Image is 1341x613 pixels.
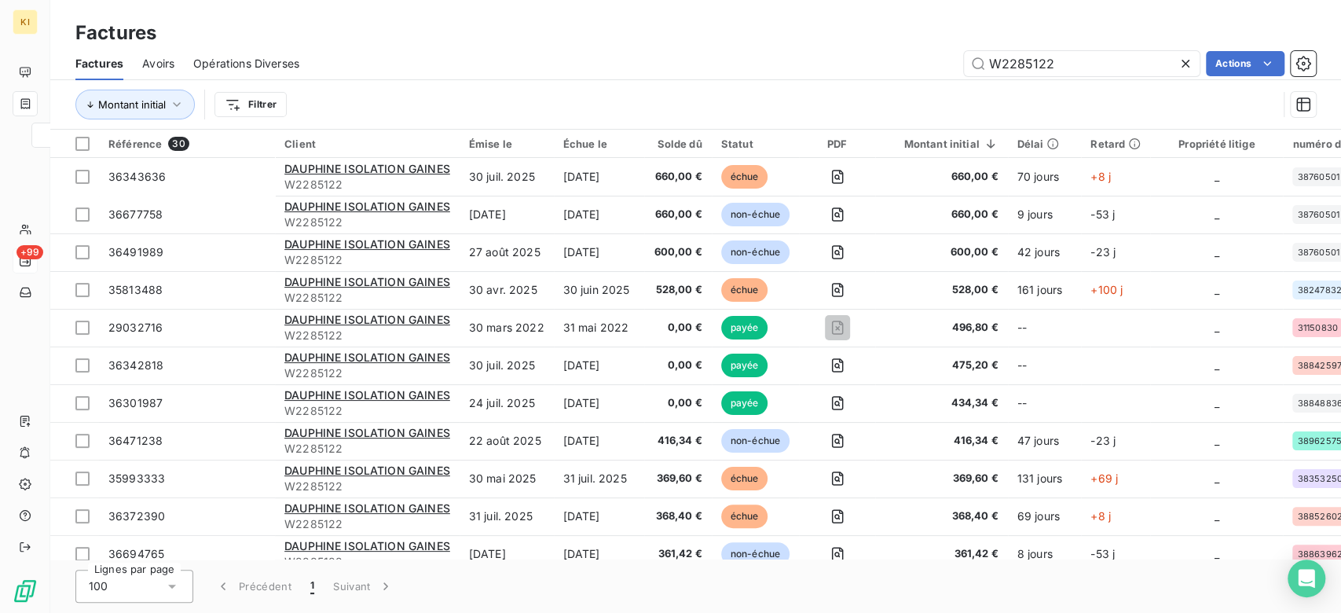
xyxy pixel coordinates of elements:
span: échue [721,505,768,528]
span: 368,40 € [654,508,702,524]
span: DAUPHINE ISOLATION GAINES [284,539,450,552]
span: payée [721,316,768,340]
div: Émise le [469,138,544,150]
span: non-échue [721,203,790,226]
span: 0,00 € [654,320,702,336]
button: Précédent [206,570,301,603]
span: +99 [16,245,43,259]
span: 0,00 € [654,395,702,411]
span: 368,40 € [885,508,998,524]
span: 38842597 [1297,361,1341,370]
div: Client [284,138,450,150]
td: 47 jours [1008,422,1082,460]
span: DAUPHINE ISOLATION GAINES [284,501,450,515]
span: 1 [310,578,314,594]
span: -23 j [1090,245,1116,259]
td: [DATE] [460,535,554,573]
span: DAUPHINE ISOLATION GAINES [284,464,450,477]
img: Logo LeanPay [13,578,38,604]
span: non-échue [721,240,790,264]
div: Open Intercom Messenger [1288,560,1325,597]
span: 600,00 € [654,244,702,260]
td: 42 jours [1008,233,1082,271]
div: PDF [808,138,866,150]
button: Montant initial [75,90,195,119]
span: Avoirs [142,56,174,72]
span: 496,80 € [885,320,998,336]
span: 36372390 [108,509,165,523]
span: échue [721,165,768,189]
div: Délai [1017,138,1072,150]
div: Montant initial [885,138,998,150]
td: 30 juil. 2025 [460,158,554,196]
td: 8 jours [1008,535,1082,573]
span: W2285122 [284,403,450,419]
span: +69 j [1090,472,1118,485]
button: 1 [301,570,324,603]
span: +100 j [1090,283,1123,296]
span: DAUPHINE ISOLATION GAINES [284,275,450,288]
span: W2285122 [284,516,450,532]
td: 30 mai 2025 [460,460,554,497]
span: non-échue [721,429,790,453]
td: 9 jours [1008,196,1082,233]
span: 369,60 € [885,471,998,486]
span: W2285122 [284,365,450,381]
td: 30 juin 2025 [554,271,645,309]
span: 38760501 [1297,172,1339,182]
span: 600,00 € [885,244,998,260]
td: 161 jours [1008,271,1082,309]
span: payée [721,354,768,377]
span: 475,20 € [885,358,998,373]
span: DAUPHINE ISOLATION GAINES [284,200,450,213]
span: W2285122 [284,479,450,494]
button: Actions [1206,51,1284,76]
td: 30 juil. 2025 [460,347,554,384]
span: Opérations Diverses [193,56,299,72]
span: DAUPHINE ISOLATION GAINES [284,162,450,175]
span: 660,00 € [654,207,702,222]
td: [DATE] [554,158,645,196]
td: [DATE] [460,196,554,233]
span: DAUPHINE ISOLATION GAINES [284,426,450,439]
span: _ [1215,283,1219,296]
span: DAUPHINE ISOLATION GAINES [284,237,450,251]
span: 660,00 € [654,169,702,185]
span: W2285122 [284,252,450,268]
span: -53 j [1090,207,1115,221]
span: 36342818 [108,358,163,372]
span: _ [1215,170,1219,183]
span: _ [1215,434,1219,447]
span: 38760501 [1297,248,1339,257]
span: _ [1215,321,1219,334]
span: +8 j [1090,170,1111,183]
span: _ [1215,472,1219,485]
div: Solde dû [654,138,702,150]
div: Retard [1090,138,1141,150]
div: KI [13,9,38,35]
span: DAUPHINE ISOLATION GAINES [284,388,450,402]
td: 69 jours [1008,497,1082,535]
td: 30 avr. 2025 [460,271,554,309]
button: Suivant [324,570,403,603]
td: 27 août 2025 [460,233,554,271]
span: 416,34 € [654,433,702,449]
span: 35993333 [108,472,165,485]
span: _ [1215,509,1219,523]
span: Factures [75,56,123,72]
span: 36301987 [108,396,163,409]
span: 38760501 [1297,210,1339,219]
span: 29032716 [108,321,163,334]
span: 660,00 € [885,207,998,222]
span: _ [1215,358,1219,372]
td: 31 juil. 2025 [460,497,554,535]
span: 416,34 € [885,433,998,449]
span: _ [1215,396,1219,409]
span: 100 [89,578,108,594]
span: -53 j [1090,547,1115,560]
span: W2285122 [284,290,450,306]
button: Filtrer [214,92,287,117]
span: 30 [168,137,189,151]
span: 36694765 [108,547,164,560]
span: 660,00 € [885,169,998,185]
